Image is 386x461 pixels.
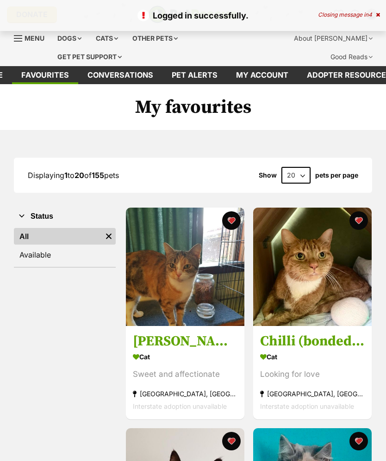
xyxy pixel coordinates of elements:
[126,208,244,326] img: Paxton
[133,387,237,400] div: [GEOGRAPHIC_DATA], [GEOGRAPHIC_DATA]
[133,402,227,410] span: Interstate adoption unavailable
[162,66,227,84] a: Pet alerts
[222,211,241,230] button: favourite
[25,34,44,42] span: Menu
[260,387,365,400] div: [GEOGRAPHIC_DATA], [GEOGRAPHIC_DATA]
[349,211,367,230] button: favourite
[253,326,372,419] a: Chilli (bonded To Tumeric) Cat Looking for love [GEOGRAPHIC_DATA], [GEOGRAPHIC_DATA] Interstate a...
[253,208,372,326] img: Chilli (bonded To Tumeric)
[227,66,298,84] a: My account
[260,368,365,381] div: Looking for love
[92,171,104,180] strong: 155
[324,48,379,66] div: Good Reads
[28,171,119,180] span: Displaying to of pets
[14,29,51,46] a: Menu
[14,246,116,263] a: Available
[14,228,102,245] a: All
[287,29,379,48] div: About [PERSON_NAME]
[14,210,116,222] button: Status
[89,29,125,48] div: Cats
[260,332,365,350] h3: Chilli (bonded To Tumeric)
[315,172,358,179] label: pets per page
[64,171,68,180] strong: 1
[126,326,244,419] a: [PERSON_NAME] Cat Sweet and affectionate [GEOGRAPHIC_DATA], [GEOGRAPHIC_DATA] Interstate adoption...
[78,66,162,84] a: conversations
[133,350,237,363] div: Cat
[222,432,241,450] button: favourite
[260,402,354,410] span: Interstate adoption unavailable
[349,432,367,450] button: favourite
[133,368,237,381] div: Sweet and affectionate
[75,171,84,180] strong: 20
[51,48,128,66] div: Get pet support
[102,228,116,245] a: Remove filter
[12,66,78,84] a: Favourites
[14,226,116,267] div: Status
[51,29,88,48] div: Dogs
[259,172,277,179] span: Show
[133,332,237,350] h3: [PERSON_NAME]
[260,350,365,363] div: Cat
[126,29,184,48] div: Other pets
